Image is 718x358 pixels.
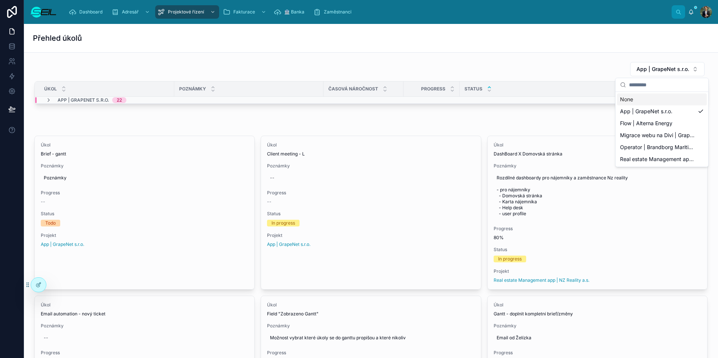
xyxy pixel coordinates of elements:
span: Dashboard [79,9,102,15]
a: Dashboard [67,5,108,19]
span: Projekt [41,232,248,238]
a: Real estate Management app | NZ Reality a.s. [494,277,589,283]
span: Poznámky [494,163,701,169]
span: -- [267,199,271,205]
span: Poznámky [179,86,206,92]
a: 🏦 Banka [271,5,310,19]
div: -- [270,175,274,181]
div: None [617,93,707,105]
a: Adresář [109,5,154,19]
span: Poznámky [267,163,475,169]
span: DashBoard X Domovská stránka [494,151,701,157]
div: scrollable content [63,4,672,20]
span: Progress [267,190,475,196]
span: Úkol [267,142,475,148]
h1: Přehled úkolů [33,33,82,43]
a: Zaměstnanci [311,5,357,19]
span: Flow | Alterna Energy [620,120,672,127]
span: Zaměstnanci [324,9,352,15]
span: Status [464,86,482,92]
span: Poznámky [41,323,248,329]
span: Úkol [494,142,701,148]
span: Status [41,211,248,217]
span: Fakturace [233,9,255,15]
span: Časová náročnost [328,86,378,92]
a: App | GrapeNet s.r.o. [41,241,84,247]
span: Progress [494,350,701,356]
span: Client meeting - L [267,151,475,157]
span: Status [494,247,701,253]
a: ÚkolBrief - ganttPoznámkyPoznámkyProgress--StatusTodoProjektApp | GrapeNet s.r.o. [34,136,255,290]
span: Poznámky [267,323,475,329]
span: Úkol [41,142,248,148]
span: Progress [494,226,701,232]
div: Suggestions [616,92,708,167]
div: In progress [498,256,522,262]
span: Progress [41,190,248,196]
span: Projekt [267,232,475,238]
span: Email od Želízka [497,335,698,341]
span: 🏦 Banka [284,9,304,15]
a: ÚkolDashBoard X Domovská stránkaPoznámkyRozdílné dashboardy pro nájemníky a zaměstnance Nz realit... [487,136,708,290]
span: App | GrapeNet s.r.o. [620,108,672,115]
span: Operator | Brandborg Maritime [620,143,695,151]
span: Progress [267,350,475,356]
span: 80% [494,235,701,241]
span: -- [41,199,45,205]
a: Projektové řízení [155,5,219,19]
button: Select Button [630,62,705,76]
span: Status [267,211,475,217]
span: Úkol [44,86,57,92]
span: Poznámky [494,323,701,329]
span: Úkol [494,302,701,308]
span: Real estate Management app | NZ Reality a.s. [620,155,695,163]
a: Fakturace [221,5,270,19]
span: Projektové řízení [168,9,204,15]
div: -- [44,335,48,341]
a: App | GrapeNet s.r.o. [267,241,310,247]
span: Úkol [41,302,248,308]
span: Možnost vybrat které úkoly se do ganttu propíšou a které nikoliv [270,335,472,341]
span: Poznámky [44,175,245,181]
span: App | GrapeNet s.r.o. [636,65,689,73]
span: Adresář [122,9,139,15]
span: App | GrapeNet s.r.o. [58,97,109,103]
span: Progress [41,350,248,356]
span: Poznámky [41,163,248,169]
span: Gantt - doplnit kompletní brief/změny [494,311,701,317]
span: Úkol [267,302,475,308]
a: ÚkolClient meeting - LPoznámky--Progress--StatusIn progressProjektApp | GrapeNet s.r.o. [261,136,481,290]
div: 22 [117,97,122,103]
span: Field "Zobrazeno Gantt" [267,311,475,317]
span: Projekt [494,268,701,274]
span: Progress [421,86,445,92]
span: Brief - gantt [41,151,248,157]
span: Email automation - nový ticket [41,311,248,317]
img: App logo [30,6,57,18]
span: Rozdílné dashboardy pro nájemníky a zaměstnance Nz reality - pro nájemníky - Domovská stránka - K... [497,175,698,217]
div: Todo [45,220,56,226]
div: In progress [271,220,295,226]
span: Migrace webu na Divi | GrapeNet s.r.o. [620,132,695,139]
